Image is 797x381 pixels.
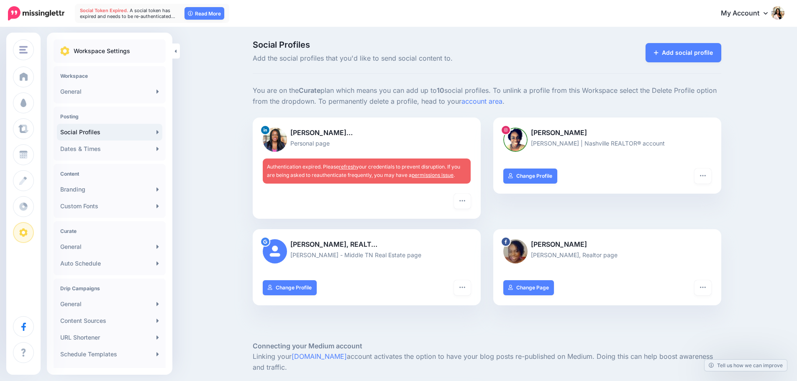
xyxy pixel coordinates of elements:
[57,363,162,379] a: Content Templates
[503,280,554,295] a: Change Page
[263,239,471,250] p: [PERSON_NAME], REALT…
[57,238,162,255] a: General
[263,239,287,263] img: user_default_image.png
[57,198,162,215] a: Custom Fonts
[253,351,721,373] p: Linking your account activates the option to have your blog posts re-published on Medium. Doing t...
[253,41,561,49] span: Social Profiles
[299,86,320,95] b: Curate
[60,113,159,120] h4: Posting
[57,296,162,312] a: General
[503,239,711,250] p: [PERSON_NAME]
[503,128,528,152] img: 158779270_295571485318272_2406237059344444823_n-bsa106676.jpg
[57,255,162,272] a: Auto Schedule
[57,181,162,198] a: Branding
[57,83,162,100] a: General
[253,53,561,64] span: Add the social profiles that you'd like to send social content to.
[74,46,130,56] p: Workspace Settings
[263,128,287,152] img: 1736603915721-54347.png
[339,164,356,170] a: refresh
[57,329,162,346] a: URL Shortener
[263,250,471,260] p: [PERSON_NAME] - Middle TN Real Estate page
[19,46,28,54] img: menu.png
[80,8,128,13] span: Social Token Expired.
[253,85,721,107] p: You are on the plan which means you can add up to social profiles. To unlink a profile from this ...
[185,7,224,20] a: Read More
[60,73,159,79] h4: Workspace
[646,43,721,62] a: Add social profile
[503,138,711,148] p: [PERSON_NAME] | Nashville REALTOR® account
[263,128,471,138] p: [PERSON_NAME]…
[712,3,784,24] a: My Account
[57,141,162,157] a: Dates & Times
[503,128,711,138] p: [PERSON_NAME]
[80,8,175,19] span: A social token has expired and needs to be re-authenticated…
[503,169,557,184] a: Change Profile
[503,239,528,263] img: 272913382_521481449398082_6923697320015128503_n-bsa114668.jpg
[503,250,711,260] p: [PERSON_NAME], Realtor page
[60,46,69,56] img: settings.png
[263,138,471,148] p: Personal page
[412,172,454,178] a: permissions issue
[461,97,502,105] a: account area
[60,285,159,292] h4: Drip Campaigns
[57,312,162,329] a: Content Sources
[253,341,721,351] h5: Connecting your Medium account
[263,280,317,295] a: Change Profile
[60,228,159,234] h4: Curate
[267,164,460,178] span: Authentication expired. Please your credentials to prevent disruption. If you are being asked to ...
[292,352,347,361] a: [DOMAIN_NAME]
[437,86,444,95] b: 10
[57,124,162,141] a: Social Profiles
[8,6,64,20] img: Missinglettr
[57,346,162,363] a: Schedule Templates
[705,360,787,371] a: Tell us how we can improve
[60,171,159,177] h4: Content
